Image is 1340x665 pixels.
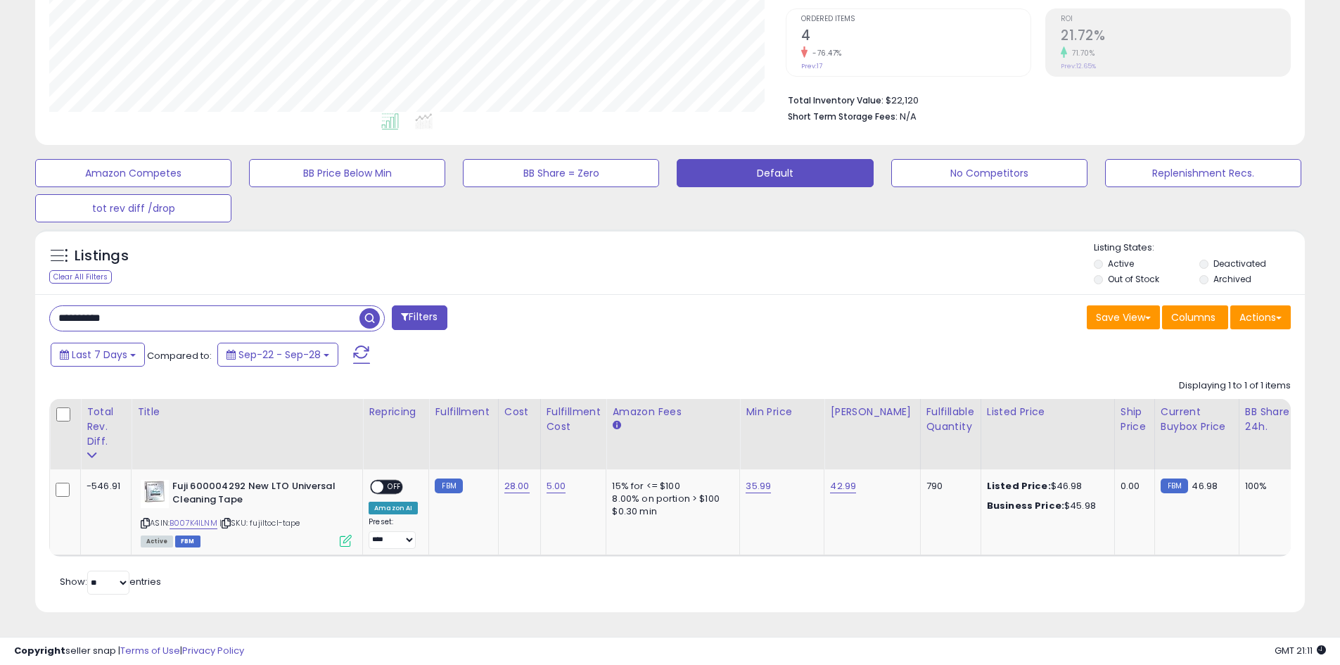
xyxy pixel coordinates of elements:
small: Amazon Fees. [612,419,620,432]
a: Privacy Policy [182,644,244,657]
a: Terms of Use [120,644,180,657]
div: Total Rev. Diff. [87,405,125,449]
div: [PERSON_NAME] [830,405,914,419]
button: BB Share = Zero [463,159,659,187]
div: Clear All Filters [49,270,112,284]
span: Show: entries [60,575,161,588]
small: Prev: 17 [801,62,822,70]
div: 8.00% on portion > $100 [612,493,729,505]
strong: Copyright [14,644,65,657]
a: B007K4ILNM [170,517,217,529]
b: Total Inventory Value: [788,94,883,106]
div: Repricing [369,405,423,419]
div: Fulfillable Quantity [926,405,975,434]
span: Last 7 Days [72,348,127,362]
label: Active [1108,258,1134,270]
small: FBM [1161,479,1188,493]
div: Current Buybox Price [1161,405,1233,434]
button: Last 7 Days [51,343,145,367]
div: $0.30 min [612,505,729,518]
h2: 4 [801,27,1030,46]
span: Sep-22 - Sep-28 [238,348,321,362]
small: 71.70% [1067,48,1095,58]
span: Columns [1171,310,1215,324]
div: -546.91 [87,480,120,493]
div: Ship Price [1121,405,1149,434]
b: Listed Price: [987,479,1051,493]
span: 2025-10-6 21:11 GMT [1275,644,1326,657]
div: Displaying 1 to 1 of 1 items [1179,379,1291,393]
div: BB Share 24h. [1245,405,1296,434]
button: Amazon Competes [35,159,231,187]
span: 46.98 [1192,479,1218,493]
div: Min Price [746,405,818,419]
label: Archived [1213,273,1251,285]
div: Amazon AI [369,502,418,514]
small: FBM [435,479,462,493]
h2: 21.72% [1061,27,1290,46]
div: Fulfillment [435,405,492,419]
small: Prev: 12.65% [1061,62,1096,70]
div: $45.98 [987,500,1104,512]
div: Cost [504,405,535,419]
button: Replenishment Recs. [1105,159,1301,187]
li: $22,120 [788,91,1280,108]
div: 15% for <= $100 [612,480,729,493]
button: Sep-22 - Sep-28 [217,343,338,367]
span: ROI [1061,15,1290,23]
img: 21I8x9PBilL._SL40_.jpg [141,480,169,508]
div: Amazon Fees [612,405,734,419]
button: BB Price Below Min [249,159,445,187]
div: seller snap | | [14,645,244,658]
a: 28.00 [504,479,530,493]
div: 0.00 [1121,480,1144,493]
label: Out of Stock [1108,273,1159,285]
a: 42.99 [830,479,856,493]
span: N/A [900,110,917,123]
span: FBM [175,536,200,547]
h5: Listings [75,246,129,266]
button: Columns [1162,305,1228,329]
button: Actions [1230,305,1291,329]
div: Title [137,405,357,419]
button: Save View [1087,305,1160,329]
span: OFF [383,481,406,493]
button: No Competitors [891,159,1087,187]
p: Listing States: [1094,241,1305,255]
div: Fulfillment Cost [547,405,601,434]
a: 5.00 [547,479,566,493]
span: Ordered Items [801,15,1030,23]
b: Fuji 600004292 New LTO Universal Cleaning Tape [172,480,343,509]
b: Short Term Storage Fees: [788,110,898,122]
div: Preset: [369,517,418,549]
a: 35.99 [746,479,771,493]
b: Business Price: [987,499,1064,512]
div: 100% [1245,480,1291,493]
button: tot rev diff /drop [35,194,231,222]
span: All listings currently available for purchase on Amazon [141,536,173,547]
button: Default [677,159,873,187]
label: Deactivated [1213,258,1266,270]
small: -76.47% [808,48,842,58]
div: ASIN: [141,480,352,545]
button: Filters [392,305,447,330]
div: Listed Price [987,405,1109,419]
div: $46.98 [987,480,1104,493]
span: | SKU: fujiltocl-tape [219,517,300,528]
span: Compared to: [147,349,212,362]
div: 790 [926,480,970,493]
